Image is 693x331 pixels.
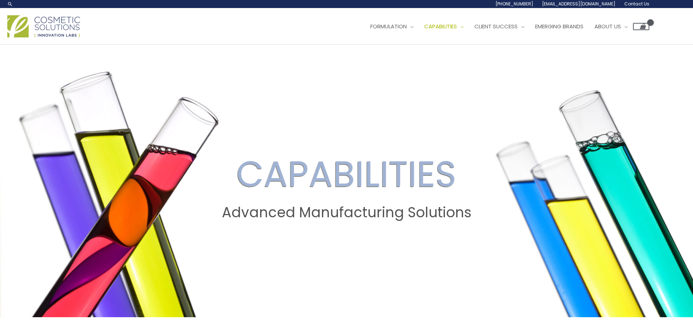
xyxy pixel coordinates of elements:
[542,1,616,7] span: [EMAIL_ADDRESS][DOMAIN_NAME]
[359,16,649,37] nav: Site Navigation
[7,15,80,37] img: Cosmetic Solutions Logo
[624,1,649,7] span: Contact Us
[530,16,589,37] a: Emerging Brands
[495,1,533,7] span: [PHONE_NUMBER]
[419,16,469,37] a: Capabilities
[424,23,457,30] span: Capabilities
[469,16,530,37] a: Client Success
[7,204,686,221] h2: Advanced Manufacturing Solutions
[594,23,621,30] span: About Us
[589,16,633,37] a: About Us
[7,153,686,195] h2: CAPABILITIES
[365,16,419,37] a: Formulation
[633,23,649,30] a: View Shopping Cart, empty
[7,1,13,7] a: Search icon link
[535,23,584,30] span: Emerging Brands
[370,23,407,30] span: Formulation
[474,23,518,30] span: Client Success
